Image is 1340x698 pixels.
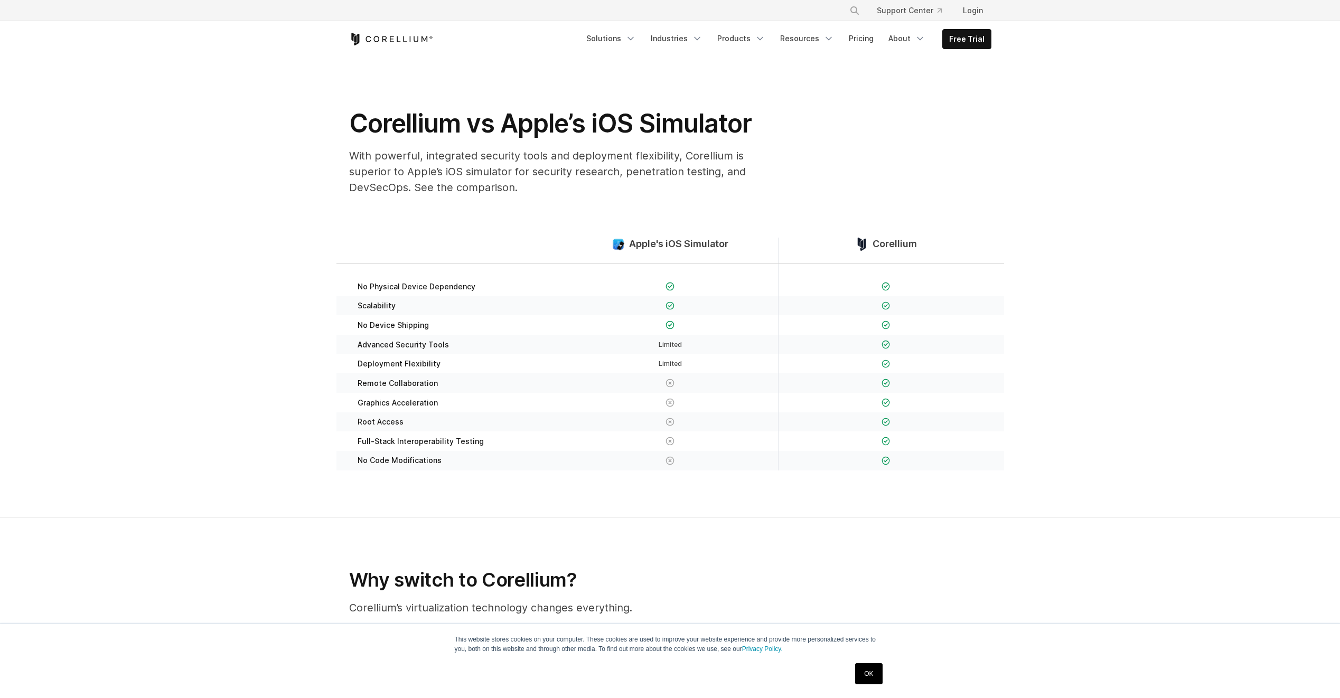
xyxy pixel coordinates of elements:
[666,437,674,446] img: X
[882,301,891,310] img: Checkmark
[666,398,674,407] img: X
[943,30,991,49] a: Free Trial
[644,29,709,48] a: Industries
[349,148,772,195] p: With powerful, integrated security tools and deployment flexibility, Corellium is superior to App...
[612,238,625,251] img: compare_ios-simulator--large
[666,418,674,427] img: X
[954,1,991,20] a: Login
[629,238,728,250] span: Apple's iOS Simulator
[358,359,441,369] span: Deployment Flexibility
[349,108,772,139] h1: Corellium vs Apple’s iOS Simulator
[882,398,891,407] img: Checkmark
[455,635,886,654] p: This website stores cookies on your computer. These cookies are used to improve your website expe...
[358,417,404,427] span: Root Access
[666,301,674,310] img: Checkmark
[882,29,932,48] a: About
[855,663,882,684] a: OK
[659,360,682,367] span: Limited
[358,456,442,465] span: No Code Modifications
[358,398,438,408] span: Graphics Acceleration
[882,320,891,329] img: Checkmark
[868,1,950,20] a: Support Center
[882,456,891,465] img: Checkmark
[666,379,674,388] img: X
[845,1,864,20] button: Search
[882,360,891,369] img: Checkmark
[358,340,449,350] span: Advanced Security Tools
[580,29,991,49] div: Navigation Menu
[873,238,917,250] span: Corellium
[358,282,475,291] span: No Physical Device Dependency
[711,29,772,48] a: Products
[659,341,682,348] span: Limited
[349,600,770,616] p: Corellium’s virtualization technology changes everything.
[882,282,891,291] img: Checkmark
[349,568,770,591] h2: Why switch to Corellium?
[358,301,396,310] span: Scalability
[358,379,438,388] span: Remote Collaboration
[580,29,642,48] a: Solutions
[882,418,891,427] img: Checkmark
[842,29,880,48] a: Pricing
[882,379,891,388] img: Checkmark
[837,1,991,20] div: Navigation Menu
[882,340,891,349] img: Checkmark
[774,29,840,48] a: Resources
[358,437,484,446] span: Full-Stack Interoperability Testing
[666,320,674,329] img: Checkmark
[742,645,783,653] a: Privacy Policy.
[666,456,674,465] img: X
[349,33,433,45] a: Corellium Home
[882,437,891,446] img: Checkmark
[666,282,674,291] img: Checkmark
[358,320,429,330] span: No Device Shipping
